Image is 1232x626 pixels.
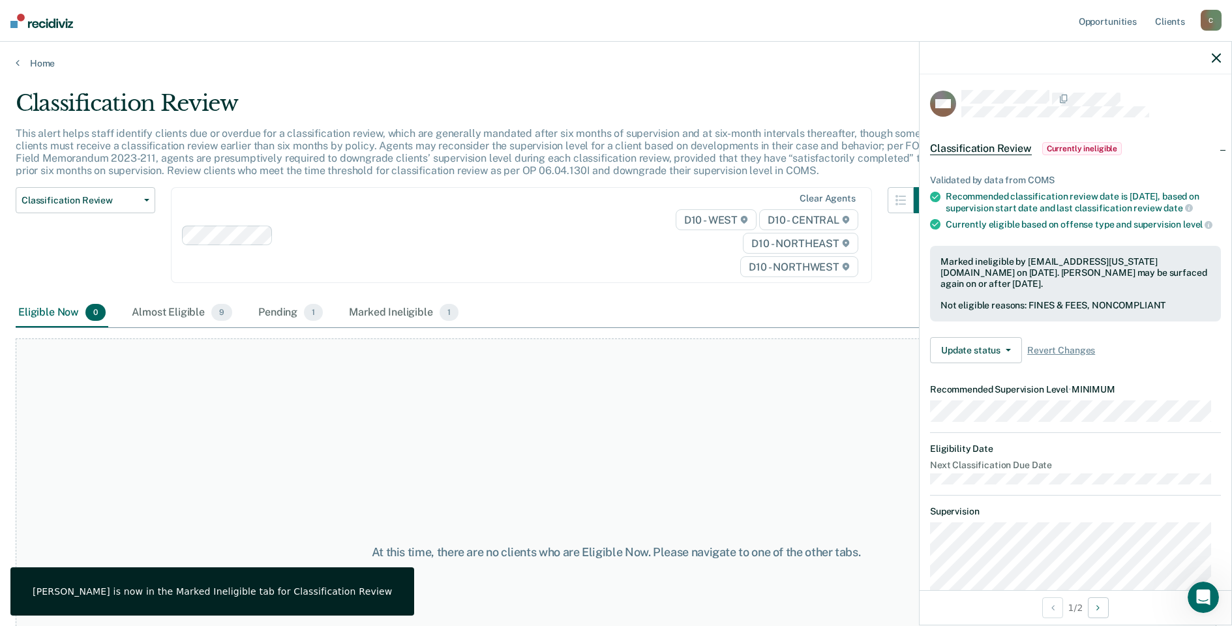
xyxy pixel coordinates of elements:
[16,299,108,327] div: Eligible Now
[440,304,458,321] span: 1
[920,590,1231,625] div: 1 / 2
[16,127,932,177] p: This alert helps staff identify clients due or overdue for a classification review, which are gen...
[930,506,1221,517] dt: Supervision
[16,90,940,127] div: Classification Review
[1042,142,1122,155] span: Currently ineligible
[85,304,106,321] span: 0
[22,195,139,206] span: Classification Review
[800,193,855,204] div: Clear agents
[1183,219,1212,230] span: level
[930,443,1221,455] dt: Eligibility Date
[33,586,392,597] div: [PERSON_NAME] is now in the Marked Ineligible tab for Classification Review
[10,14,73,28] img: Recidiviz
[930,460,1221,471] dt: Next Classification Due Date
[1188,582,1219,613] iframe: Intercom live chat
[256,299,325,327] div: Pending
[1201,10,1222,31] div: C
[1164,203,1192,213] span: date
[676,209,757,230] span: D10 - WEST
[940,300,1210,311] div: Not eligible reasons: FINES & FEES, NONCOMPLIANT
[1027,345,1095,356] span: Revert Changes
[930,337,1022,363] button: Update status
[759,209,858,230] span: D10 - CENTRAL
[211,304,232,321] span: 9
[1042,597,1063,618] button: Previous Opportunity
[346,299,461,327] div: Marked Ineligible
[946,191,1221,213] div: Recommended classification review date is [DATE], based on supervision start date and last classi...
[930,142,1032,155] span: Classification Review
[946,218,1221,230] div: Currently eligible based on offense type and supervision
[1088,597,1109,618] button: Next Opportunity
[920,128,1231,170] div: Classification ReviewCurrently ineligible
[16,57,1216,69] a: Home
[740,256,858,277] span: D10 - NORTHWEST
[930,384,1221,395] dt: Recommended Supervision Level MINIMUM
[743,233,858,254] span: D10 - NORTHEAST
[940,256,1210,289] div: Marked ineligible by [EMAIL_ADDRESS][US_STATE][DOMAIN_NAME] on [DATE]. [PERSON_NAME] may be surfa...
[930,175,1221,186] div: Validated by data from COMS
[1068,384,1072,395] span: •
[316,545,916,559] div: At this time, there are no clients who are Eligible Now. Please navigate to one of the other tabs.
[129,299,235,327] div: Almost Eligible
[304,304,323,321] span: 1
